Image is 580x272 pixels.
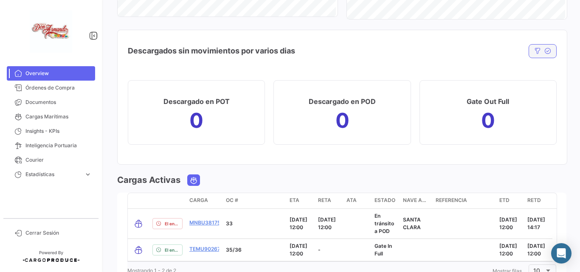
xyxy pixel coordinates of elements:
span: Gate In Full [374,243,392,257]
h1: 0 [481,114,495,127]
span: [DATE] 12:00 [290,243,307,257]
a: Documentos [7,95,95,109]
span: [DATE] 14:17 [527,216,545,230]
a: Insights - KPIs [7,124,95,138]
a: Cargas Marítimas [7,109,95,124]
span: OC # [226,196,238,204]
span: Nave actual [403,196,429,204]
button: Ocean [188,175,200,185]
img: ae0524ed-3193-4fad-8319-24b1030f5300.jpeg [30,10,72,53]
span: Carga [189,196,208,204]
h3: Descargado en POT [163,95,230,107]
datatable-header-cell: ATA [343,193,372,208]
span: [DATE] 12:00 [318,216,336,230]
span: Referencia [436,196,467,204]
span: ATA [346,196,357,204]
span: ETA [290,196,299,204]
span: Cerrar Sesión [25,229,92,237]
a: Courier [7,153,95,167]
span: expand_more [84,171,92,178]
span: RETD [527,196,541,204]
a: Overview [7,66,95,81]
datatable-header-cell: Nave actual [400,193,432,208]
a: Órdenes de Compra [7,81,95,95]
span: Cargas Marítimas [25,113,92,121]
datatable-header-cell: transportMode [128,193,149,208]
p: SANTA CLARA [403,216,429,231]
span: El envío está retrasado. [165,220,179,227]
span: Documentos [25,98,92,106]
a: TEMU9026784 [189,245,227,253]
datatable-header-cell: Referencia [432,193,496,208]
a: Inteligencia Portuaria [7,138,95,153]
span: Courier [25,156,92,164]
h1: 0 [189,114,203,127]
h3: Cargas Activas [117,174,180,186]
datatable-header-cell: delayStatus [149,193,186,208]
span: Insights - KPIs [25,127,92,135]
div: Abrir Intercom Messenger [551,243,572,264]
datatable-header-cell: ETD [496,193,524,208]
datatable-header-cell: ETA [286,193,315,208]
h3: Descargado en POD [309,95,376,107]
span: En tránsito a POD [374,213,394,234]
a: MNBU3817596 [189,219,228,227]
span: Overview [25,70,92,77]
datatable-header-cell: RETD [524,193,552,208]
span: Inteligencia Portuaria [25,142,92,149]
span: RETA [318,196,331,204]
span: ETD [499,196,510,204]
datatable-header-cell: Carga [186,193,223,208]
h4: Descargados sin movimientos por varios dias [128,45,295,57]
h3: Gate Out Full [467,95,509,107]
span: El envío está a tiempo. [165,247,179,253]
p: 35/36 [226,246,283,254]
h1: 0 [335,114,349,127]
span: [DATE] 12:00 [527,243,545,257]
span: [DATE] 12:00 [499,243,517,257]
datatable-header-cell: OC # [222,193,286,208]
span: Órdenes de Compra [25,84,92,92]
p: 33 [226,220,283,227]
span: - [318,247,321,253]
datatable-header-cell: Estado [371,193,400,208]
datatable-header-cell: RETA [315,193,343,208]
span: [DATE] 12:00 [290,216,307,230]
span: Estado [374,196,395,204]
span: Estadísticas [25,171,81,178]
span: [DATE] 12:00 [499,216,517,230]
